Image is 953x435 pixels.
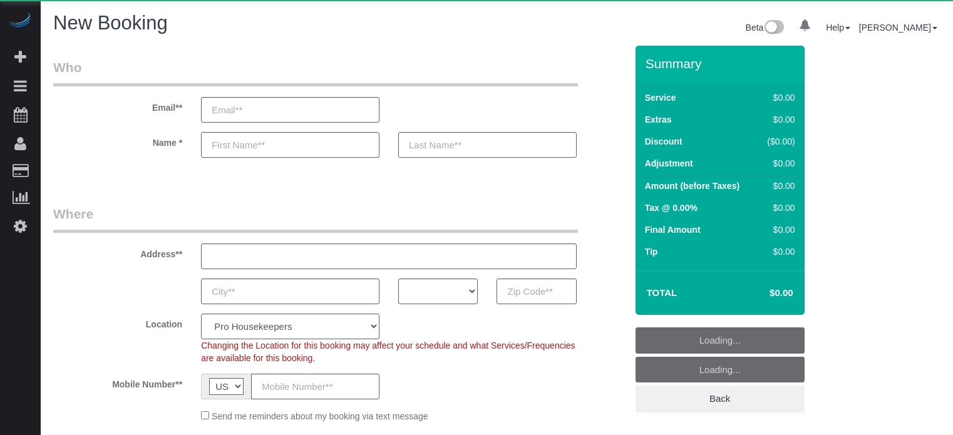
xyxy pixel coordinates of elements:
[201,340,575,363] span: Changing the Location for this booking may affect your schedule and what Services/Frequencies are...
[826,23,850,33] a: Help
[762,202,795,214] div: $0.00
[762,245,795,258] div: $0.00
[645,223,701,236] label: Final Amount
[645,202,698,214] label: Tax @ 0.00%
[251,374,379,399] input: Mobile Number**
[201,132,379,158] input: First Name**
[762,157,795,170] div: $0.00
[645,157,693,170] label: Adjustment
[44,314,192,330] label: Location
[53,58,578,86] legend: Who
[762,91,795,104] div: $0.00
[762,180,795,192] div: $0.00
[763,20,784,36] img: New interface
[762,223,795,236] div: $0.00
[398,132,577,158] input: Last Name**
[645,113,672,126] label: Extras
[645,245,658,258] label: Tip
[497,279,576,304] input: Zip Code**
[762,113,795,126] div: $0.00
[53,205,578,233] legend: Where
[44,132,192,149] label: Name *
[53,12,168,34] span: New Booking
[636,386,805,412] a: Back
[645,180,739,192] label: Amount (before Taxes)
[44,374,192,391] label: Mobile Number**
[732,288,793,299] h4: $0.00
[212,411,428,421] span: Send me reminders about my booking via text message
[647,287,677,298] strong: Total
[645,91,676,104] label: Service
[645,135,683,148] label: Discount
[859,23,937,33] a: [PERSON_NAME]
[762,135,795,148] div: ($0.00)
[646,56,798,71] h3: Summary
[746,23,785,33] a: Beta
[8,13,33,30] img: Automaid Logo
